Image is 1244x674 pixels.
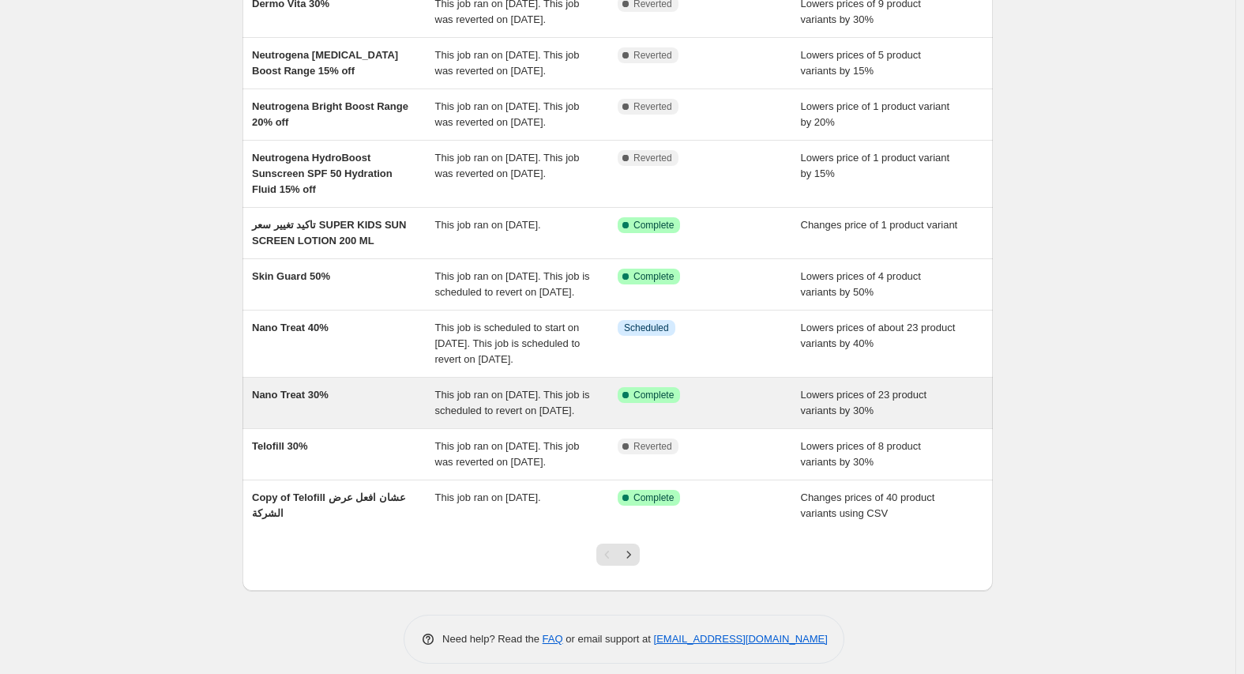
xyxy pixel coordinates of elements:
[252,389,329,401] span: Nano Treat 30%
[801,491,935,519] span: Changes prices of 40 product variants using CSV
[633,270,674,283] span: Complete
[435,219,541,231] span: This job ran on [DATE].
[801,49,921,77] span: Lowers prices of 5 product variants by 15%
[801,440,921,468] span: Lowers prices of 8 product variants by 30%
[633,100,672,113] span: Reverted
[801,219,958,231] span: Changes price of 1 product variant
[633,440,672,453] span: Reverted
[435,49,580,77] span: This job ran on [DATE]. This job was reverted on [DATE].
[252,440,308,452] span: Telofill 30%
[618,544,640,566] button: Next
[252,152,393,195] span: Neutrogena HydroBoost Sunscreen SPF 50 Hydration Fluid 15% off
[435,100,580,128] span: This job ran on [DATE]. This job was reverted on [DATE].
[654,633,828,645] a: [EMAIL_ADDRESS][DOMAIN_NAME]
[633,152,672,164] span: Reverted
[543,633,563,645] a: FAQ
[633,389,674,401] span: Complete
[252,49,398,77] span: Neutrogena [MEDICAL_DATA] Boost Range 15% off
[252,219,406,247] span: تاكيد تغيير سعر SUPER KIDS SUN SCREEN LOTION 200 ML
[252,322,329,333] span: Nano Treat 40%
[596,544,640,566] nav: Pagination
[252,270,330,282] span: Skin Guard 50%
[435,270,590,298] span: This job ran on [DATE]. This job is scheduled to revert on [DATE].
[624,322,669,334] span: Scheduled
[801,270,921,298] span: Lowers prices of 4 product variants by 50%
[435,440,580,468] span: This job ran on [DATE]. This job was reverted on [DATE].
[801,152,950,179] span: Lowers price of 1 product variant by 15%
[633,49,672,62] span: Reverted
[442,633,543,645] span: Need help? Read the
[435,152,580,179] span: This job ran on [DATE]. This job was reverted on [DATE].
[435,322,581,365] span: This job is scheduled to start on [DATE]. This job is scheduled to revert on [DATE].
[563,633,654,645] span: or email support at
[252,491,406,519] span: Copy of Telofill عشان افعل عرض الشركة
[435,491,541,503] span: This job ran on [DATE].
[633,219,674,232] span: Complete
[435,389,590,416] span: This job ran on [DATE]. This job is scheduled to revert on [DATE].
[252,100,408,128] span: Neutrogena Bright Boost Range 20% off
[633,491,674,504] span: Complete
[801,389,927,416] span: Lowers prices of 23 product variants by 30%
[801,100,950,128] span: Lowers price of 1 product variant by 20%
[801,322,956,349] span: Lowers prices of about 23 product variants by 40%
